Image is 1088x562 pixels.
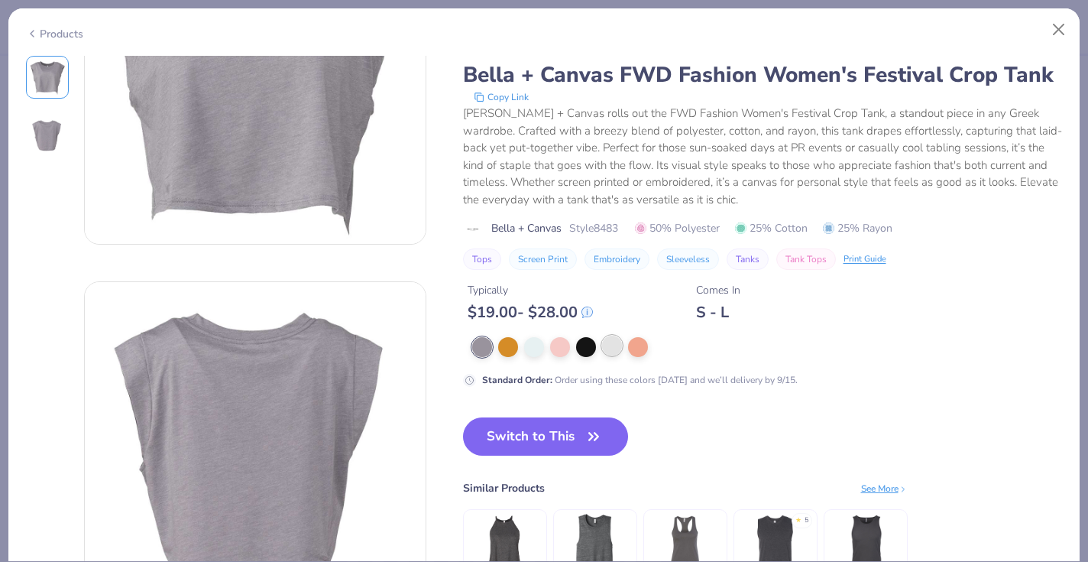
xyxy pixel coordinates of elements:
[776,249,836,270] button: Tank Tops
[463,417,629,456] button: Switch to This
[463,223,484,235] img: brand logo
[482,372,798,386] div: Order using these colors [DATE] and we’ll delivery by 9/15.
[569,220,618,236] span: Style 8483
[509,249,577,270] button: Screen Print
[861,481,908,495] div: See More
[468,282,593,298] div: Typically
[696,303,740,322] div: S - L
[463,249,501,270] button: Tops
[491,220,562,236] span: Bella + Canvas
[469,89,533,105] button: copy to clipboard
[29,117,66,154] img: Back
[29,59,66,96] img: Front
[635,220,720,236] span: 50% Polyester
[584,249,649,270] button: Embroidery
[26,26,83,42] div: Products
[482,373,552,385] strong: Standard Order :
[727,249,769,270] button: Tanks
[657,249,719,270] button: Sleeveless
[468,303,593,322] div: $ 19.00 - $ 28.00
[795,515,801,521] div: ★
[463,60,1063,89] div: Bella + Canvas FWD Fashion Women's Festival Crop Tank
[696,282,740,298] div: Comes In
[1044,15,1073,44] button: Close
[823,220,892,236] span: 25% Rayon
[463,480,545,496] div: Similar Products
[844,252,886,265] div: Print Guide
[463,105,1063,208] div: [PERSON_NAME] + Canvas rolls out the FWD Fashion Women's Festival Crop Tank, a standout piece in ...
[735,220,808,236] span: 25% Cotton
[805,515,808,526] div: 5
